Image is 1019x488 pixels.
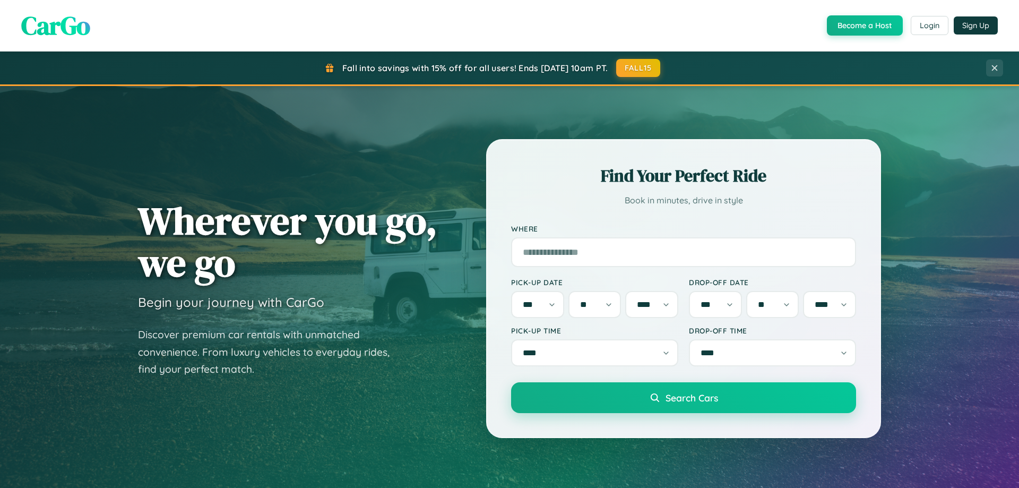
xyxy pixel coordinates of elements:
label: Drop-off Date [689,278,856,287]
span: Search Cars [666,392,718,404]
p: Discover premium car rentals with unmatched convenience. From luxury vehicles to everyday rides, ... [138,326,403,378]
button: Sign Up [954,16,998,35]
button: Search Cars [511,382,856,413]
h1: Wherever you go, we go [138,200,437,284]
span: CarGo [21,8,90,43]
button: FALL15 [616,59,661,77]
button: Become a Host [827,15,903,36]
h2: Find Your Perfect Ride [511,164,856,187]
label: Pick-up Date [511,278,678,287]
span: Fall into savings with 15% off for all users! Ends [DATE] 10am PT. [342,63,608,73]
label: Where [511,224,856,233]
label: Pick-up Time [511,326,678,335]
h3: Begin your journey with CarGo [138,294,324,310]
p: Book in minutes, drive in style [511,193,856,208]
button: Login [911,16,948,35]
label: Drop-off Time [689,326,856,335]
